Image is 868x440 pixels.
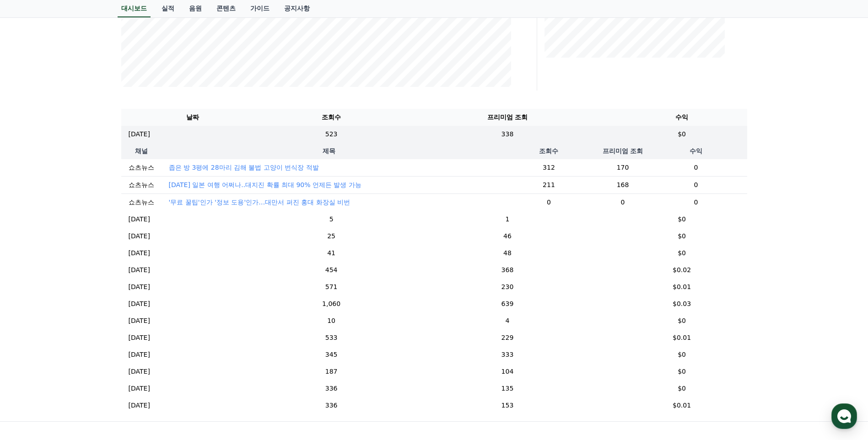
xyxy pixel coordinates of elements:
button: '무료 꿀팁'인가 '정보 도용'인가…대만서 퍼진 홍대 화장실 비번 [169,198,350,207]
td: 25 [264,228,398,245]
button: [DATE] 일본 여행 어쩌나..대지진 확률 최대 90% 언제든 발생 가능 [169,180,361,189]
th: 조회수 [264,109,398,126]
td: 0 [645,193,747,211]
th: 조회수 [497,143,600,159]
p: [DATE] [129,215,150,224]
td: $0.01 [617,397,747,414]
td: 170 [601,159,645,177]
td: $0 [617,228,747,245]
td: 1 [398,211,616,228]
td: 368 [398,262,616,279]
p: [DATE] [129,384,150,393]
p: [DATE] [129,333,150,343]
p: [DATE] [129,367,150,376]
td: $0.01 [617,329,747,346]
td: 571 [264,279,398,295]
td: 0 [645,159,747,177]
td: 230 [398,279,616,295]
td: 338 [398,126,616,143]
td: $0.03 [617,295,747,312]
td: $0.01 [617,279,747,295]
td: 쇼츠뉴스 [121,176,162,193]
td: 312 [497,159,600,177]
td: 쇼츠뉴스 [121,159,162,177]
td: 533 [264,329,398,346]
button: 좁은 방 3평에 28마리 김해 불법 고양이 번식장 적발 [169,163,319,172]
td: $0 [617,346,747,363]
span: 대화 [84,304,95,311]
td: 639 [398,295,616,312]
td: 5 [264,211,398,228]
p: [DATE] [129,350,150,360]
td: 333 [398,346,616,363]
p: [DATE] [129,265,150,275]
td: $0 [617,363,747,380]
td: 46 [398,228,616,245]
td: 135 [398,380,616,397]
th: 프리미엄 조회 [601,143,645,159]
td: 104 [398,363,616,380]
p: [DATE] [129,282,150,292]
p: [DATE] [129,299,150,309]
a: 홈 [3,290,60,313]
td: 187 [264,363,398,380]
td: 153 [398,397,616,414]
td: 336 [264,380,398,397]
td: $0 [617,126,747,143]
td: 48 [398,245,616,262]
th: 수익 [617,109,747,126]
td: $0 [617,211,747,228]
td: 0 [497,193,600,211]
td: 168 [601,176,645,193]
td: $0.02 [617,262,747,279]
td: 523 [264,126,398,143]
td: 336 [264,397,398,414]
th: 채널 [121,143,162,159]
p: [DATE] [129,231,150,241]
td: 454 [264,262,398,279]
td: 1,060 [264,295,398,312]
a: 설정 [118,290,176,313]
td: 0 [645,176,747,193]
td: 41 [264,245,398,262]
td: $0 [617,380,747,397]
td: $0 [617,312,747,329]
td: 10 [264,312,398,329]
td: 4 [398,312,616,329]
td: 345 [264,346,398,363]
a: 대화 [60,290,118,313]
th: 제목 [162,143,497,159]
span: 홈 [29,304,34,311]
p: [DATE] [129,316,150,326]
span: 설정 [141,304,152,311]
th: 수익 [645,143,747,159]
th: 날짜 [121,109,264,126]
td: 0 [601,193,645,211]
p: [DATE] [129,401,150,410]
td: 211 [497,176,600,193]
td: 쇼츠뉴스 [121,193,162,211]
th: 프리미엄 조회 [398,109,616,126]
td: $0 [617,245,747,262]
p: [DATE] [129,248,150,258]
p: [DATE] [129,129,150,139]
td: 229 [398,329,616,346]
